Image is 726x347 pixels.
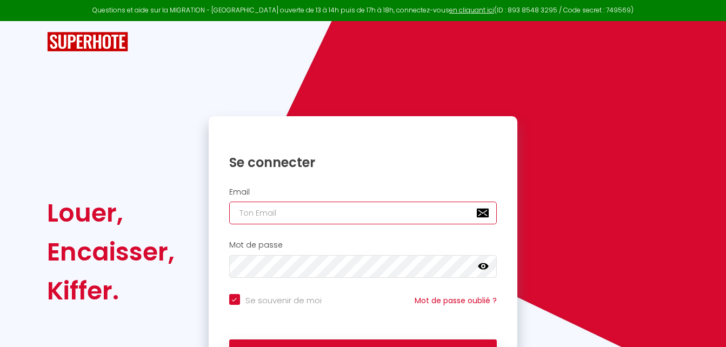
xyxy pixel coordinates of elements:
[229,202,497,224] input: Ton Email
[449,5,494,15] a: en cliquant ici
[47,193,175,232] div: Louer,
[47,32,128,52] img: SuperHote logo
[47,232,175,271] div: Encaisser,
[415,295,497,306] a: Mot de passe oublié ?
[47,271,175,310] div: Kiffer.
[229,154,497,171] h1: Se connecter
[229,241,497,250] h2: Mot de passe
[229,188,497,197] h2: Email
